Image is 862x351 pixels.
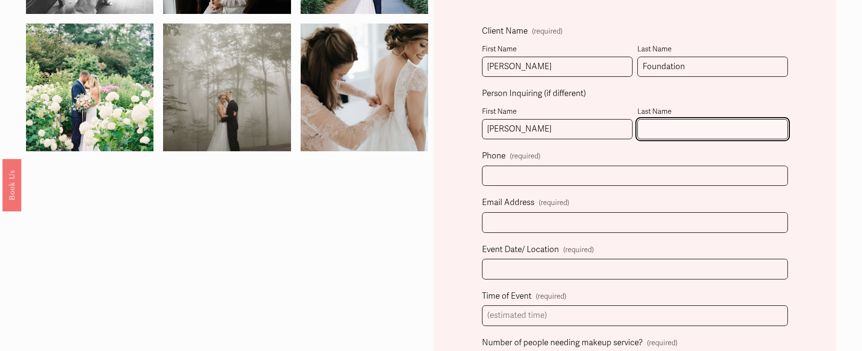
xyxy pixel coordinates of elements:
span: Phone [482,149,506,164]
div: First Name [482,43,633,57]
img: 14305484_1259623107382072_1992716122685880553_o.jpg [26,2,154,172]
span: (required) [510,153,540,160]
span: (required) [647,337,677,350]
span: Person Inquiring (if different) [482,86,586,101]
div: Last Name [637,43,788,57]
div: Last Name [637,105,788,119]
span: Email Address [482,195,534,210]
span: Client Name [482,24,528,39]
a: Book Us [2,158,21,211]
span: Number of people needing makeup service? [482,336,643,351]
span: Time of Event [482,289,532,304]
span: (required) [536,290,566,303]
img: a&b-249.jpg [131,24,323,151]
span: (required) [532,28,562,35]
span: (required) [539,196,569,209]
div: First Name [482,105,633,119]
input: (estimated time) [482,305,788,326]
span: (required) [563,243,594,256]
span: Event Date/ Location [482,242,559,257]
img: ASW-178.jpg [268,24,460,151]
